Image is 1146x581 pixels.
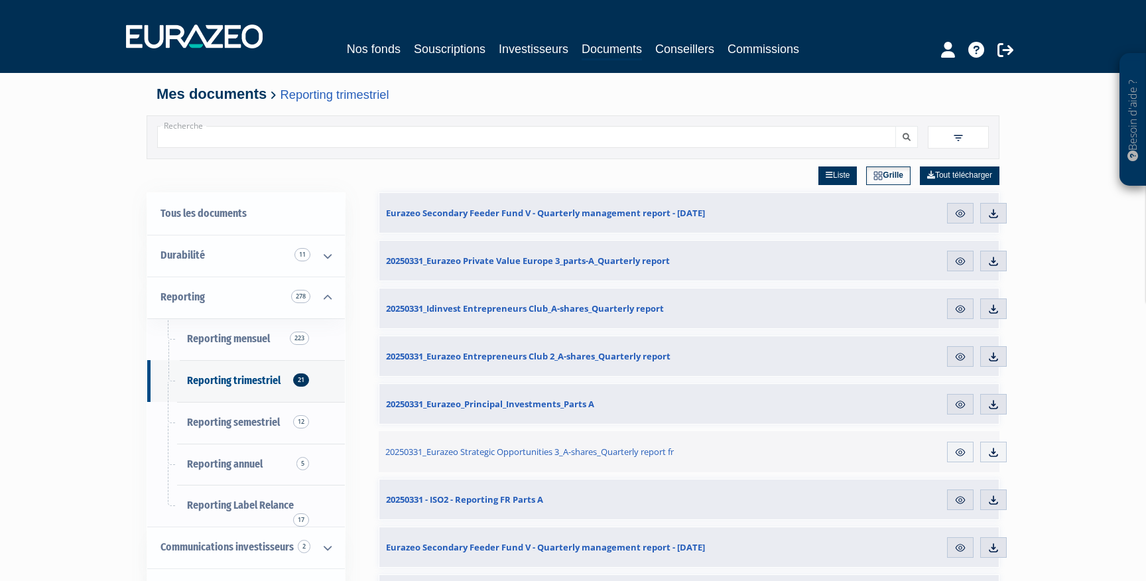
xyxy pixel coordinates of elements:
a: Reporting Label Relance17 [147,485,345,527]
img: eye.svg [954,446,966,458]
img: download.svg [987,255,999,267]
img: download.svg [987,446,999,458]
span: 20250331_Eurazeo Private Value Europe 3_parts-A_Quarterly report [386,255,670,267]
span: Durabilité [160,249,205,261]
a: 20250331_Eurazeo Entrepreneurs Club 2_A-shares_Quarterly report [379,336,769,376]
img: download.svg [987,303,999,315]
img: eye.svg [954,399,966,411]
span: 20250331_Eurazeo_Principal_Investments_Parts A [386,398,594,410]
a: 20250331_Eurazeo_Principal_Investments_Parts A [379,384,769,424]
span: 278 [291,290,310,303]
a: Reporting semestriel12 [147,402,345,444]
h4: Mes documents [157,86,989,102]
img: eye.svg [954,208,966,220]
a: Durabilité 11 [147,235,345,277]
span: Eurazeo Secondary Feeder Fund V - Quarterly management report - [DATE] [386,207,705,219]
span: Reporting semestriel [187,416,280,428]
span: 20250331_Idinvest Entrepreneurs Club_A-shares_Quarterly report [386,302,664,314]
img: filter.svg [952,132,964,144]
input: Recherche [157,126,896,148]
a: 20250331_Eurazeo Private Value Europe 3_parts-A_Quarterly report [379,241,769,281]
img: eye.svg [954,351,966,363]
span: Eurazeo Secondary Feeder Fund V - Quarterly management report - [DATE] [386,541,705,553]
a: 20250331_Idinvest Entrepreneurs Club_A-shares_Quarterly report [379,289,769,328]
a: Reporting trimestriel21 [147,360,345,402]
a: Nos fonds [347,40,401,58]
a: Grille [866,166,911,185]
a: 20250331 - ISO2 - Reporting FR Parts A [379,480,769,519]
a: Tous les documents [147,193,345,235]
a: Eurazeo Secondary Feeder Fund V - Quarterly management report - [DATE] [379,193,769,233]
span: Communications investisseurs [160,541,294,553]
span: Reporting trimestriel [187,374,281,387]
span: 20250331_Eurazeo Entrepreneurs Club 2_A-shares_Quarterly report [386,350,670,362]
img: 1732889491-logotype_eurazeo_blanc_rvb.png [126,25,263,48]
img: eye.svg [954,303,966,315]
a: Tout télécharger [920,166,999,185]
span: 21 [293,373,309,387]
p: Besoin d'aide ? [1125,60,1141,180]
img: grid.svg [873,171,883,180]
span: 11 [294,248,310,261]
span: 17 [293,513,309,527]
span: 20250331_Eurazeo Strategic Opportunities 3_A-shares_Quarterly report fr [385,446,674,458]
img: download.svg [987,399,999,411]
img: eye.svg [954,542,966,554]
a: Investisseurs [499,40,568,58]
span: Reporting [160,290,205,303]
a: Commissions [728,40,799,58]
a: Reporting mensuel223 [147,318,345,360]
span: 223 [290,332,309,345]
a: Documents [582,40,642,60]
span: 12 [293,415,309,428]
a: Reporting 278 [147,277,345,318]
img: eye.svg [954,255,966,267]
span: Reporting Label Relance [187,499,294,511]
a: Souscriptions [414,40,485,58]
img: download.svg [987,208,999,220]
a: Communications investisseurs 2 [147,527,345,568]
span: Reporting annuel [187,458,263,470]
a: Reporting trimestriel [281,88,389,101]
img: eye.svg [954,494,966,506]
a: Liste [818,166,857,185]
a: Eurazeo Secondary Feeder Fund V - Quarterly management report - [DATE] [379,527,769,567]
a: 20250331_Eurazeo Strategic Opportunities 3_A-shares_Quarterly report fr [379,431,770,472]
span: 5 [296,457,309,470]
img: download.svg [987,542,999,554]
span: 20250331 - ISO2 - Reporting FR Parts A [386,493,543,505]
span: Reporting mensuel [187,332,270,345]
span: 2 [298,540,310,553]
img: download.svg [987,494,999,506]
a: Conseillers [655,40,714,58]
img: download.svg [987,351,999,363]
a: Reporting annuel5 [147,444,345,485]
